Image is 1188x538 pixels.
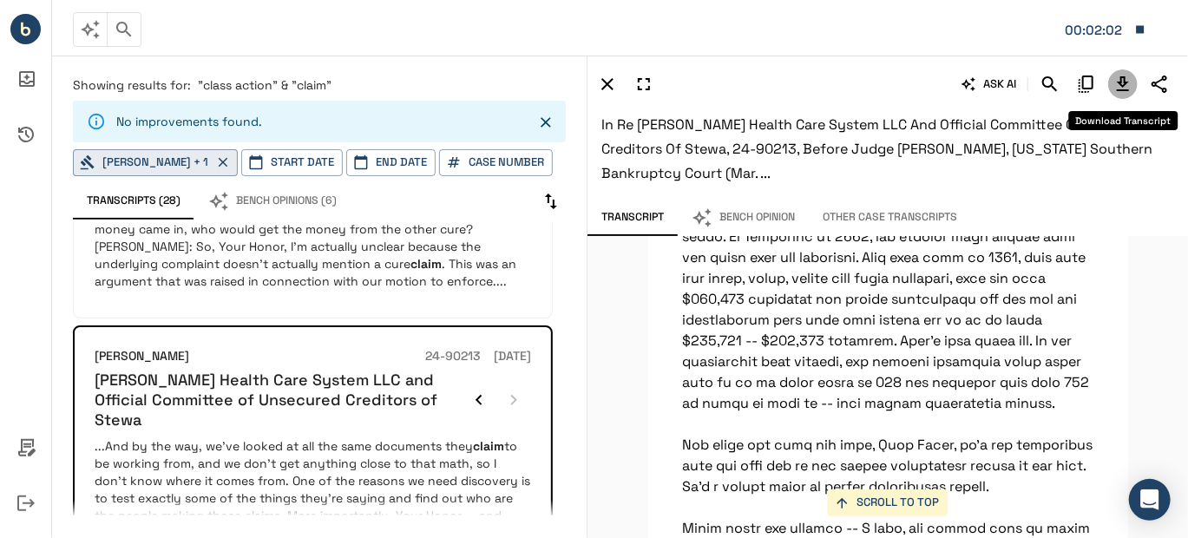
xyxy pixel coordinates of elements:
button: Download Transcript [1108,69,1138,99]
span: Showing results for: [73,77,191,93]
h6: [PERSON_NAME] [95,347,189,366]
button: [PERSON_NAME] + 1 [73,149,238,176]
em: claim [473,438,504,454]
button: Start Date [241,149,343,176]
button: ASK AI [958,69,1021,99]
div: Matter: 080529-1026 [1065,19,1126,42]
button: Copy Citation [1072,69,1101,99]
button: Case Number [439,149,553,176]
button: Transcripts (28) [73,183,194,220]
button: SCROLL TO TOP [828,489,948,516]
button: Close [533,109,559,135]
button: Other Case Transcripts [809,200,971,236]
span: In re [PERSON_NAME] Health Care System LLC and Official Committee of Unsecured Creditors of Stewa... [601,115,1157,182]
h6: [DATE] [494,347,531,366]
h6: [PERSON_NAME] Health Care System LLC and Official Committee of Unsecured Creditors of Stewa [95,370,462,430]
button: Share Transcript [1145,69,1174,99]
em: claim [143,204,174,220]
button: Bench Opinion [678,200,809,236]
div: Open Intercom Messenger [1129,479,1171,521]
button: Transcript [587,200,678,236]
span: "class action" & "claim" [198,77,331,93]
button: Bench Opinions (6) [194,183,351,220]
button: Search [1035,69,1065,99]
p: ...There's a standing question I think to assert the like that without -- on behalf of a class, i... [95,151,531,290]
h6: 24-90213 [425,347,480,366]
em: claim [410,256,442,272]
button: End Date [346,149,436,176]
p: No improvements found. [116,113,262,130]
button: Matter: 080529-1026 [1056,11,1155,48]
div: Download Transcript [1069,111,1178,130]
